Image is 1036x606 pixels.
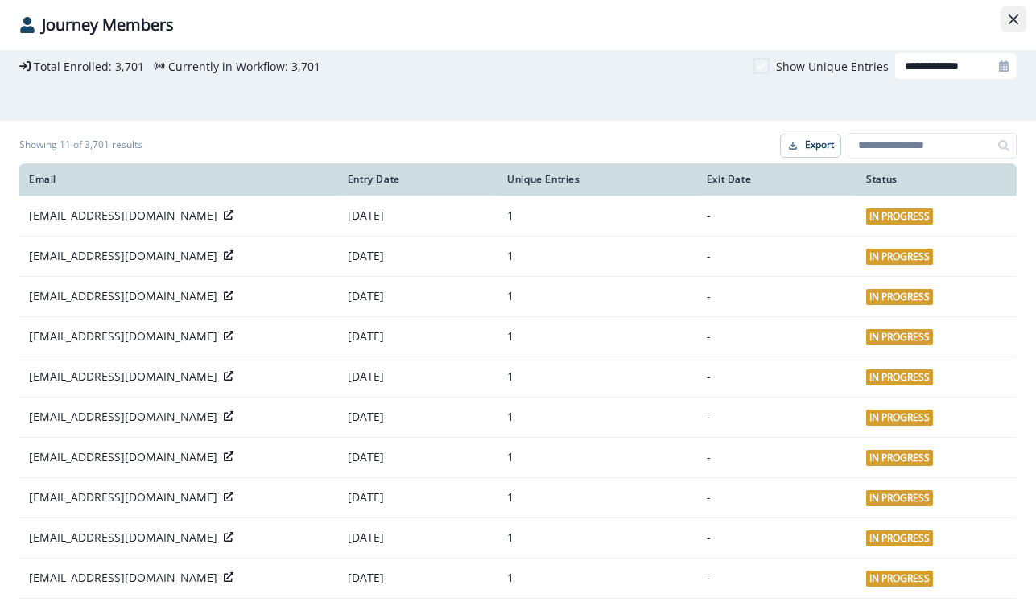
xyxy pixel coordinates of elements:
[29,449,217,465] p: [EMAIL_ADDRESS][DOMAIN_NAME]
[707,288,847,304] p: -
[707,530,847,546] p: -
[291,58,320,75] p: 3,701
[707,173,847,186] div: Exit Date
[115,58,144,75] p: 3,701
[29,248,217,264] p: [EMAIL_ADDRESS][DOMAIN_NAME]
[348,409,488,425] p: [DATE]
[348,570,488,586] p: [DATE]
[866,410,933,426] span: In Progress
[776,58,889,75] p: Show Unique Entries
[29,409,217,425] p: [EMAIL_ADDRESS][DOMAIN_NAME]
[168,58,288,75] p: Currently in Workflow:
[707,489,847,505] p: -
[866,369,933,385] span: In Progress
[497,517,697,558] td: 1
[497,316,697,357] td: 1
[805,139,834,150] p: Export
[348,369,488,385] p: [DATE]
[29,173,328,186] div: Email
[707,208,847,224] p: -
[497,477,697,517] td: 1
[866,450,933,466] span: In Progress
[19,139,142,150] h1: Showing 11 of 3,701 results
[348,489,488,505] p: [DATE]
[497,397,697,437] td: 1
[29,328,217,344] p: [EMAIL_ADDRESS][DOMAIN_NAME]
[348,173,488,186] div: Entry Date
[29,570,217,586] p: [EMAIL_ADDRESS][DOMAIN_NAME]
[866,329,933,345] span: In Progress
[707,369,847,385] p: -
[707,248,847,264] p: -
[497,357,697,397] td: 1
[866,173,1007,186] div: Status
[866,249,933,265] span: In Progress
[348,248,488,264] p: [DATE]
[497,276,697,316] td: 1
[497,558,697,598] td: 1
[507,173,687,186] div: Unique Entries
[348,449,488,465] p: [DATE]
[866,571,933,587] span: In Progress
[497,196,697,236] td: 1
[497,437,697,477] td: 1
[866,530,933,546] span: In Progress
[707,328,847,344] p: -
[707,449,847,465] p: -
[348,530,488,546] p: [DATE]
[707,409,847,425] p: -
[866,289,933,305] span: In Progress
[866,208,933,225] span: In Progress
[1001,6,1026,32] button: Close
[348,288,488,304] p: [DATE]
[42,13,174,37] p: Journey Members
[29,369,217,385] p: [EMAIL_ADDRESS][DOMAIN_NAME]
[866,490,933,506] span: In Progress
[29,288,217,304] p: [EMAIL_ADDRESS][DOMAIN_NAME]
[780,134,841,158] button: Export
[29,208,217,224] p: [EMAIL_ADDRESS][DOMAIN_NAME]
[29,530,217,546] p: [EMAIL_ADDRESS][DOMAIN_NAME]
[707,570,847,586] p: -
[29,489,217,505] p: [EMAIL_ADDRESS][DOMAIN_NAME]
[348,208,488,224] p: [DATE]
[497,236,697,276] td: 1
[34,58,112,75] p: Total Enrolled:
[348,328,488,344] p: [DATE]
